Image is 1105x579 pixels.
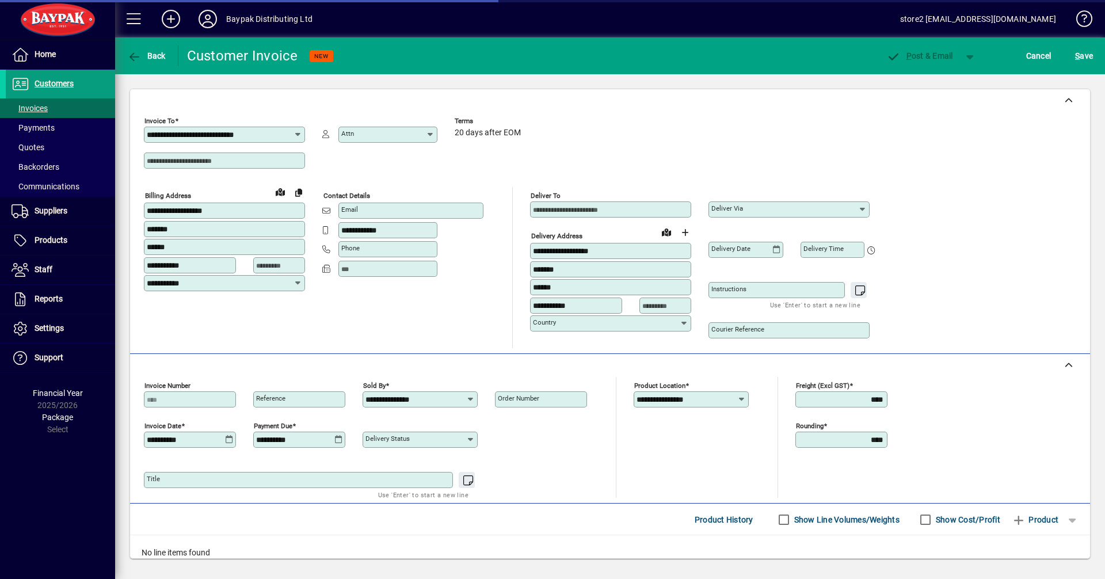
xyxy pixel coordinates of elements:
span: Home [35,49,56,59]
button: Cancel [1023,45,1054,66]
mat-label: Freight (excl GST) [796,382,849,390]
button: Add [153,9,189,29]
a: Reports [6,285,115,314]
span: Suppliers [35,206,67,215]
app-page-header-button: Back [115,45,178,66]
a: Backorders [6,157,115,177]
div: Customer Invoice [187,47,298,65]
mat-label: Courier Reference [711,325,764,333]
span: Quotes [12,143,44,152]
span: Package [42,413,73,422]
mat-label: Delivery status [365,435,410,443]
span: Customers [35,79,74,88]
span: Support [35,353,63,362]
button: Back [124,45,169,66]
mat-label: Phone [341,244,360,252]
span: Communications [12,182,79,191]
span: Product [1012,511,1058,529]
span: Cancel [1026,47,1051,65]
a: Payments [6,118,115,138]
mat-label: Rounding [796,422,824,430]
a: Quotes [6,138,115,157]
a: Communications [6,177,115,196]
button: Product [1006,509,1064,530]
span: Reports [35,294,63,303]
mat-label: Sold by [363,382,386,390]
a: Invoices [6,98,115,118]
a: View on map [271,182,289,201]
span: ave [1075,47,1093,65]
span: Products [35,235,67,245]
mat-label: Invoice number [144,382,190,390]
span: Invoices [12,104,48,113]
span: Terms [455,117,524,125]
div: No line items found [130,535,1090,570]
mat-label: Deliver via [711,204,743,212]
mat-label: Deliver To [531,192,561,200]
mat-label: Invoice date [144,422,181,430]
div: Baypak Distributing Ltd [226,10,313,28]
span: Staff [35,265,52,274]
span: Payments [12,123,55,132]
span: Settings [35,323,64,333]
mat-hint: Use 'Enter' to start a new line [378,488,468,501]
span: S [1075,51,1080,60]
mat-label: Product location [634,382,685,390]
span: Backorders [12,162,59,172]
a: Knowledge Base [1068,2,1091,40]
mat-hint: Use 'Enter' to start a new line [770,298,860,311]
a: Home [6,40,115,69]
button: Post & Email [881,45,959,66]
mat-label: Instructions [711,285,746,293]
span: 20 days after EOM [455,128,521,138]
span: Financial Year [33,388,83,398]
a: Settings [6,314,115,343]
button: Product History [690,509,758,530]
span: P [906,51,912,60]
mat-label: Email [341,205,358,214]
button: Choose address [676,223,694,242]
a: View on map [657,223,676,241]
button: Profile [189,9,226,29]
label: Show Line Volumes/Weights [792,514,900,525]
span: Back [127,51,166,60]
button: Copy to Delivery address [289,183,308,201]
a: Suppliers [6,197,115,226]
label: Show Cost/Profit [933,514,1000,525]
mat-label: Attn [341,129,354,138]
div: store2 [EMAIL_ADDRESS][DOMAIN_NAME] [900,10,1056,28]
span: Product History [695,511,753,529]
a: Support [6,344,115,372]
mat-label: Country [533,318,556,326]
mat-label: Payment due [254,422,292,430]
span: NEW [314,52,329,60]
a: Staff [6,256,115,284]
mat-label: Reference [256,394,285,402]
a: Products [6,226,115,255]
mat-label: Delivery date [711,245,750,253]
mat-label: Invoice To [144,117,175,125]
mat-label: Delivery time [803,245,844,253]
mat-label: Title [147,475,160,483]
span: ost & Email [886,51,953,60]
button: Save [1072,45,1096,66]
mat-label: Order number [498,394,539,402]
